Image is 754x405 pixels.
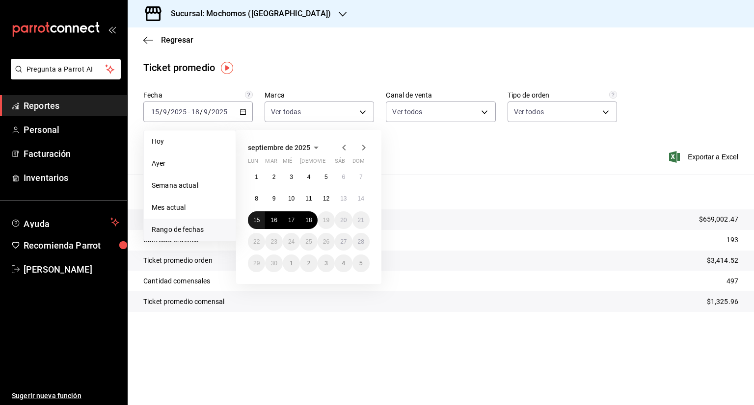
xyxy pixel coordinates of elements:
[188,108,190,116] span: -
[253,238,260,245] abbr: 22 de septiembre de 2025
[143,35,193,45] button: Regresar
[245,91,253,99] svg: Información delimitada a máximo 62 días.
[211,108,228,116] input: ----
[152,225,228,235] span: Rango de fechas
[24,99,119,112] span: Reportes
[270,238,277,245] abbr: 23 de septiembre de 2025
[143,276,211,286] p: Cantidad comensales
[152,180,228,191] span: Semana actual
[255,195,258,202] abbr: 8 de septiembre de 2025
[323,238,329,245] abbr: 26 de septiembre de 2025
[167,108,170,116] span: /
[24,239,119,252] span: Recomienda Parrot
[283,158,292,168] abbr: miércoles
[265,190,282,207] button: 9 de septiembre de 2025
[352,254,370,272] button: 5 de octubre de 2025
[271,107,301,117] span: Ver todas
[221,62,233,74] img: Tooltip marker
[352,233,370,251] button: 28 de septiembre de 2025
[335,190,352,207] button: 13 de septiembre de 2025
[152,158,228,169] span: Ayer
[151,108,160,116] input: --
[699,214,738,225] p: $659,002.47
[272,174,276,180] abbr: 2 de septiembre de 2025
[270,260,277,267] abbr: 30 de septiembre de 2025
[707,255,738,266] p: $3,414.52
[335,233,352,251] button: 27 de septiembre de 2025
[265,233,282,251] button: 23 de septiembre de 2025
[11,59,121,79] button: Pregunta a Parrot AI
[200,108,203,116] span: /
[265,158,277,168] abbr: martes
[283,190,300,207] button: 10 de septiembre de 2025
[12,391,119,401] span: Sugerir nueva función
[335,158,345,168] abbr: sábado
[248,233,265,251] button: 22 de septiembre de 2025
[324,260,328,267] abbr: 3 de octubre de 2025
[208,108,211,116] span: /
[160,108,162,116] span: /
[340,217,347,224] abbr: 20 de septiembre de 2025
[108,25,116,33] button: open_drawer_menu
[290,174,293,180] abbr: 3 de septiembre de 2025
[359,260,363,267] abbr: 5 de octubre de 2025
[143,297,224,307] p: Ticket promedio comensal
[358,195,364,202] abbr: 14 de septiembre de 2025
[318,254,335,272] button: 3 de octubre de 2025
[152,136,228,147] span: Hoy
[255,174,258,180] abbr: 1 de septiembre de 2025
[707,297,738,307] p: $1,325.96
[352,190,370,207] button: 14 de septiembre de 2025
[191,108,200,116] input: --
[270,217,277,224] abbr: 16 de septiembre de 2025
[318,190,335,207] button: 12 de septiembre de 2025
[162,108,167,116] input: --
[24,147,119,160] span: Facturación
[340,238,347,245] abbr: 27 de septiembre de 2025
[305,238,312,245] abbr: 25 de septiembre de 2025
[265,254,282,272] button: 30 de septiembre de 2025
[253,260,260,267] abbr: 29 de septiembre de 2025
[283,233,300,251] button: 24 de septiembre de 2025
[170,108,187,116] input: ----
[143,255,213,266] p: Ticket promedio orden
[253,217,260,224] abbr: 15 de septiembre de 2025
[340,195,347,202] abbr: 13 de septiembre de 2025
[300,233,317,251] button: 25 de septiembre de 2025
[300,190,317,207] button: 11 de septiembre de 2025
[283,168,300,186] button: 3 de septiembre de 2025
[335,168,352,186] button: 6 de septiembre de 2025
[323,195,329,202] abbr: 12 de septiembre de 2025
[335,254,352,272] button: 4 de octubre de 2025
[288,238,295,245] abbr: 24 de septiembre de 2025
[342,260,345,267] abbr: 4 de octubre de 2025
[324,174,328,180] abbr: 5 de septiembre de 2025
[392,107,422,117] span: Ver todos
[307,260,311,267] abbr: 2 de octubre de 2025
[248,254,265,272] button: 29 de septiembre de 2025
[288,195,295,202] abbr: 10 de septiembre de 2025
[318,211,335,229] button: 19 de septiembre de 2025
[248,142,322,153] button: septiembre de 2025
[152,202,228,213] span: Mes actual
[7,71,121,81] a: Pregunta a Parrot AI
[24,263,119,276] span: [PERSON_NAME]
[300,158,358,168] abbr: jueves
[323,217,329,224] abbr: 19 de septiembre de 2025
[352,158,365,168] abbr: domingo
[24,216,107,228] span: Ayuda
[27,64,106,75] span: Pregunta a Parrot AI
[335,211,352,229] button: 20 de septiembre de 2025
[352,211,370,229] button: 21 de septiembre de 2025
[248,144,310,152] span: septiembre de 2025
[265,92,374,99] label: Marca
[24,171,119,184] span: Inventarios
[305,217,312,224] abbr: 18 de septiembre de 2025
[359,174,363,180] abbr: 7 de septiembre de 2025
[318,158,325,168] abbr: viernes
[318,168,335,186] button: 5 de septiembre de 2025
[143,186,738,198] p: Resumen
[508,92,617,99] label: Tipo de orden
[163,8,331,20] h3: Sucursal: Mochomos ([GEOGRAPHIC_DATA])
